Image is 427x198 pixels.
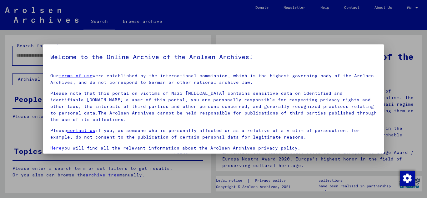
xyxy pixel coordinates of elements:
p: Please if you, as someone who is personally affected or as a relative of a victim of persecution,... [50,127,377,140]
p: you will find all the relevant information about the Arolsen Archives privacy policy. [50,145,377,151]
p: Please note that this portal on victims of Nazi [MEDICAL_DATA] contains sensitive data on identif... [50,90,377,123]
a: terms of use [59,73,93,79]
a: contact us [67,128,95,133]
a: Here [50,145,62,151]
h5: Welcome to the Online Archive of the Arolsen Archives! [50,52,377,62]
img: Change consent [400,171,415,186]
p: Our were established by the international commission, which is the highest governing body of the ... [50,73,377,86]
